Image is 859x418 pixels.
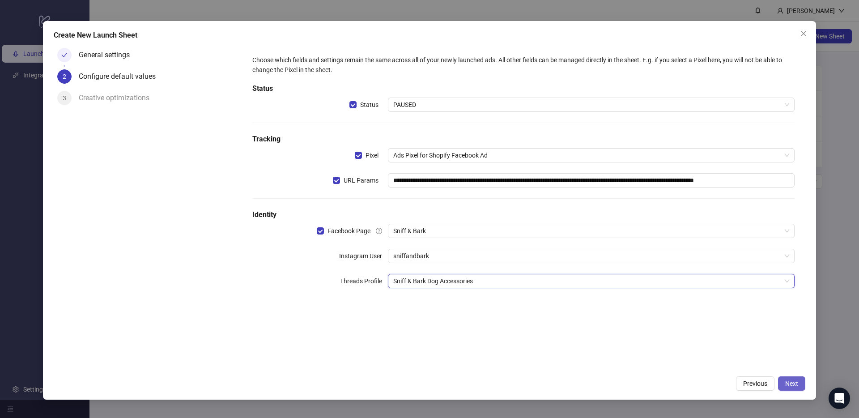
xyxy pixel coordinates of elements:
span: Pixel [362,150,382,160]
span: Sniff & Bark [393,224,789,238]
span: Previous [743,380,767,387]
span: Next [785,380,798,387]
span: URL Params [340,175,382,185]
h5: Tracking [252,134,795,145]
span: PAUSED [393,98,789,111]
span: check [61,52,68,58]
div: Configure default values [79,69,163,84]
div: Choose which fields and settings remain the same across all of your newly launched ads. All other... [252,55,795,75]
div: Creative optimizations [79,91,157,105]
span: sniffandbark [393,249,789,263]
span: Facebook Page [324,226,374,236]
div: Create New Launch Sheet [54,30,805,41]
span: 2 [63,73,66,80]
div: Open Intercom Messenger [829,388,850,409]
div: General settings [79,48,137,62]
button: Previous [736,376,774,391]
span: close [800,30,807,37]
span: Ads Pixel for Shopify Facebook Ad [393,149,789,162]
button: Next [778,376,805,391]
span: Sniff & Bark Dog Accessories [393,274,789,288]
button: Close [796,26,811,41]
label: Instagram User [339,249,388,263]
label: Threads Profile [340,274,388,288]
span: 3 [63,94,66,102]
span: question-circle [376,228,382,234]
h5: Identity [252,209,795,220]
span: Status [357,100,382,110]
h5: Status [252,83,795,94]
